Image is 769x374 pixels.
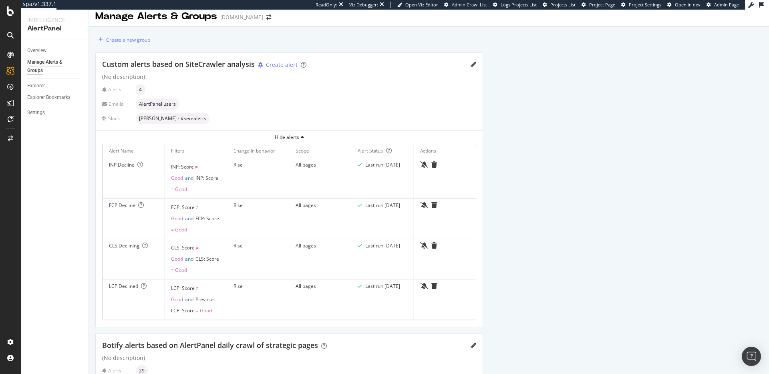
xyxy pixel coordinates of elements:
span: and [185,296,193,303]
div: (No description) [102,73,476,81]
span: Good [175,186,187,193]
div: Open Intercom Messenger [742,347,761,366]
span: and [185,175,193,181]
div: Manage Alerts & Groups [95,10,217,23]
div: FCP Decline [109,202,158,209]
span: [PERSON_NAME] - #seo-alerts [139,116,206,121]
div: trash [431,283,437,289]
div: trash [431,202,437,208]
div: Slack [102,115,133,122]
div: Overview [27,46,46,55]
div: neutral label [136,113,209,124]
a: Admin Page [707,2,739,8]
span: Good [200,307,212,314]
span: and [185,255,193,262]
div: All pages [296,202,344,209]
div: All pages [296,283,344,290]
span: ≠ [196,285,199,292]
span: Good [175,267,187,273]
div: bell-slash [420,161,428,168]
span: 29 [139,368,145,373]
span: CLS: Score [195,255,219,262]
div: arrow-right-arrow-left [266,14,271,20]
span: Logs Projects List [501,2,537,8]
span: FCP: Score [195,215,219,222]
a: Explorer [27,82,83,90]
div: INP Decline [109,161,158,169]
div: [DOMAIN_NAME] [220,13,263,21]
span: Good [171,255,183,262]
a: Open Viz Editor [397,2,438,8]
th: Alert Name [103,144,165,158]
button: Hide alerts [96,131,483,144]
div: bell-slash [420,202,428,208]
button: Create a new group [95,33,150,46]
div: neutral label [136,84,145,95]
div: Explorer [27,82,45,90]
a: Admin Crawl List [444,2,487,8]
span: Open Viz Editor [405,2,438,8]
th: Filters [165,144,227,158]
span: ≠ [196,244,199,251]
div: pencil [471,62,476,67]
span: Good [171,296,183,303]
th: Scope [289,144,351,158]
div: Emails [102,101,133,107]
div: Last run: [DATE] [365,242,400,249]
span: INP: Score [171,163,194,170]
div: Explorer Bookmarks [27,93,70,102]
span: Admin Crawl List [452,2,487,8]
a: Project Settings [621,2,661,8]
div: Create alert [266,61,298,69]
div: bell-slash [420,283,428,289]
span: = [171,226,174,233]
span: = [171,267,174,273]
a: Open in dev [667,2,701,8]
div: Viz Debugger: [349,2,378,8]
th: Actions [414,144,476,158]
span: Good [175,226,187,233]
div: Last run: [DATE] [365,283,400,290]
div: All pages [296,161,344,169]
span: and [185,215,193,222]
span: = [196,307,199,314]
div: Last run: [DATE] [365,202,400,209]
th: Change in behavior [227,144,289,158]
div: Rise [234,242,282,249]
div: bell-slash [420,242,428,249]
div: Intelligence [27,16,82,24]
span: ≠ [195,163,198,170]
div: ReadOnly: [316,2,337,8]
div: AlertPanel [27,24,82,33]
div: pencil [471,343,476,348]
div: Alerts [102,86,133,93]
div: Create a new group [106,36,150,43]
span: Good [171,215,183,222]
span: CLS: Score [171,244,195,251]
span: Good [171,175,183,181]
span: FCP: Score [171,204,195,211]
div: Manage Alerts & Groups [27,58,75,75]
div: trash [431,161,437,168]
div: (No description) [102,354,476,362]
span: Botify alerts based on AlertPanel daily crawl of strategic pages [102,340,318,350]
span: INP: Score [195,175,218,181]
div: Rise [234,161,282,169]
a: Overview [27,46,83,55]
a: Project Page [582,2,615,8]
span: Projects List [550,2,576,8]
span: = [171,186,174,193]
span: Open in dev [675,2,701,8]
div: LCP Declined [109,283,158,290]
span: Project Settings [629,2,661,8]
div: Hide alerts [96,134,483,141]
button: Create alert [255,60,298,69]
a: Explorer Bookmarks [27,93,83,102]
div: trash [431,242,437,249]
th: Alert Status [351,144,413,158]
span: 4 [139,87,142,92]
span: ≠ [196,204,199,211]
div: Rise [234,283,282,290]
a: Settings [27,109,83,117]
div: Settings [27,109,45,117]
